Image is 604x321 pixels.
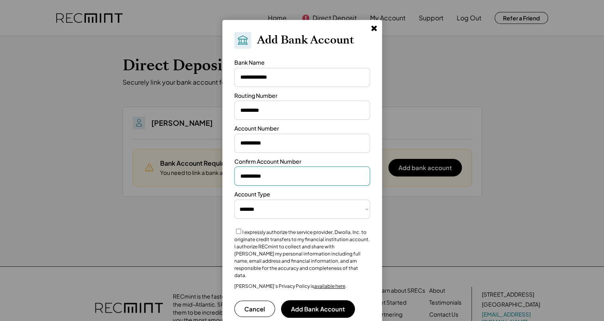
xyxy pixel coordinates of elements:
div: Bank Name [234,59,265,67]
h2: Add Bank Account [257,34,354,47]
div: [PERSON_NAME]’s Privacy Policy is . [234,283,347,289]
img: Bank.svg [237,34,249,46]
div: Account Type [234,190,270,198]
div: Confirm Account Number [234,158,301,166]
a: available here [314,283,345,289]
button: Add Bank Account [281,300,355,318]
div: Routing Number [234,92,277,100]
button: Cancel [234,301,275,317]
div: Account Number [234,125,279,133]
label: I expressly authorize the service provider, Dwolla, Inc. to originate credit transfers to my fina... [234,229,370,278]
